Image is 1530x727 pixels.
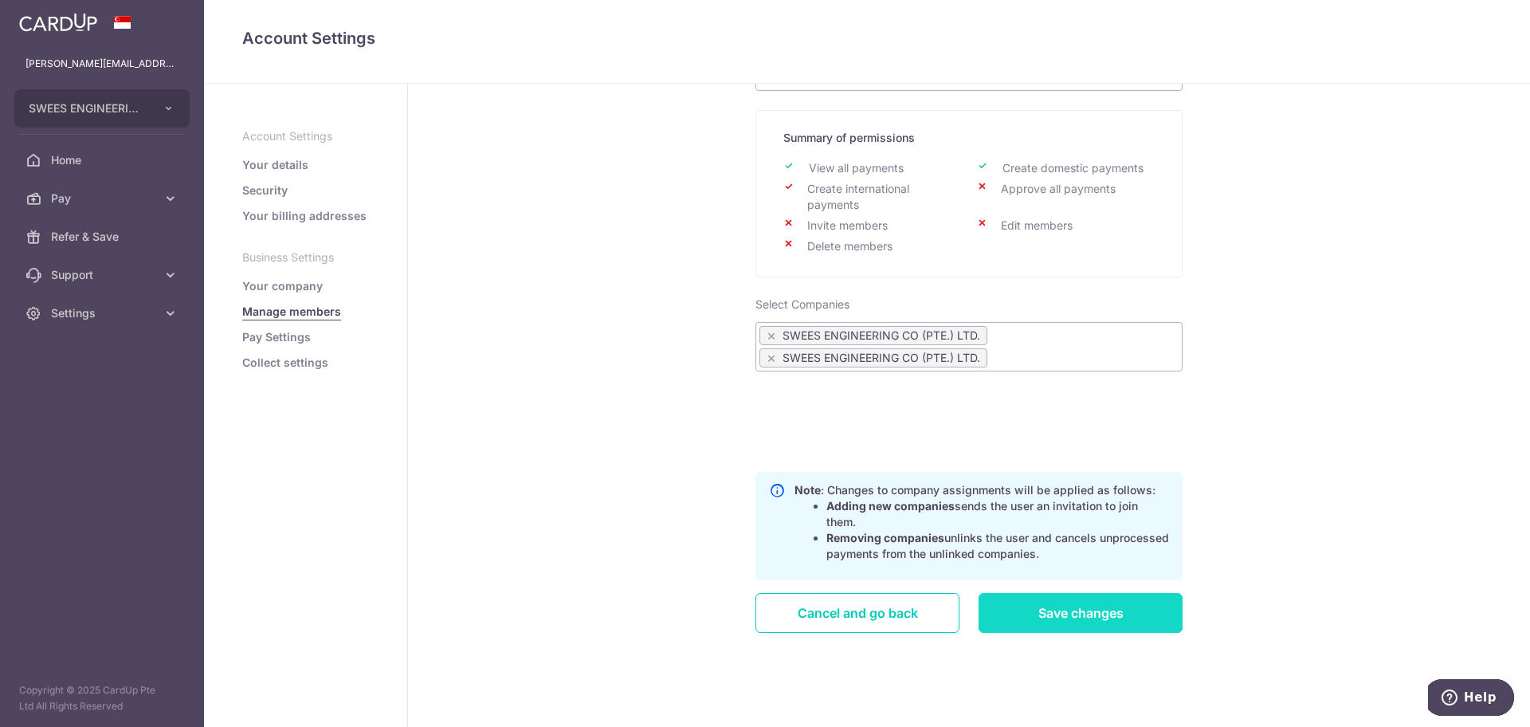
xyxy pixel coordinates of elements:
[36,11,69,26] span: Help
[794,483,821,497] b: Note
[1428,679,1514,719] iframe: Opens a widget where you can find more information
[242,250,369,265] p: Business Settings
[977,181,1116,197] span: Approve all payments
[775,130,1163,146] div: Summary of permissions
[759,326,987,345] li: SWEES ENGINEERING CO (PTE.) LTD.
[242,183,288,198] a: Security
[755,297,849,312] label: Select Companies
[51,305,156,321] span: Settings
[242,208,367,224] a: Your billing addresses
[19,13,97,32] img: CardUp
[242,128,369,144] p: Account Settings
[767,328,776,343] span: ×
[51,191,156,206] span: Pay
[14,89,190,128] button: SWEES ENGINEERING CO (PTE.) LTD.
[826,531,944,544] b: Removing companies
[783,218,888,234] span: Invite members
[242,329,311,345] a: Pay Settings
[826,498,1169,530] li: sends the user an invitation to join them.
[242,157,308,173] a: Your details
[977,218,1073,234] span: Edit members
[767,351,776,365] span: ×
[783,238,892,254] span: Delete members
[242,278,323,294] a: Your company
[51,229,156,245] span: Refer & Save
[759,348,987,367] li: SWEES ENGINEERING CO (PTE.) LTD.
[783,160,904,176] span: View all payments
[29,100,147,116] span: SWEES ENGINEERING CO (PTE.) LTD.
[794,482,1169,570] div: : Changes to company assignments will be applied as follows:
[25,56,178,72] p: [PERSON_NAME][EMAIL_ADDRESS][DOMAIN_NAME]
[848,391,1090,453] iframe: reCAPTCHA
[242,26,1492,51] h4: Account Settings
[51,152,156,168] span: Home
[755,593,959,633] a: Cancel and go back
[51,267,156,283] span: Support
[783,181,961,213] span: Create international payments
[242,355,328,371] a: Collect settings
[826,499,955,513] b: Adding new companies
[979,593,1183,633] input: Save changes
[826,530,1169,562] li: unlinks the user and cancels unprocessed payments from the unlinked companies.
[977,160,1144,176] span: Create domestic payments
[242,304,341,320] a: Manage members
